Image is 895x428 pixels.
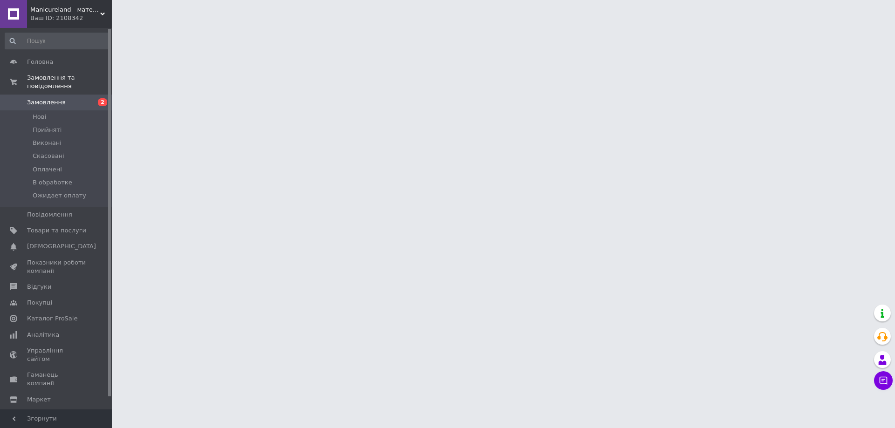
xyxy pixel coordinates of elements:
span: Виконані [33,139,62,147]
input: Пошук [5,33,110,49]
span: [DEMOGRAPHIC_DATA] [27,242,96,251]
span: Ожидает оплату [33,191,86,200]
span: Відгуки [27,283,51,291]
span: Повідомлення [27,211,72,219]
span: Товари та послуги [27,226,86,235]
span: Прийняті [33,126,62,134]
span: 2 [98,98,107,106]
span: Управління сайтом [27,346,86,363]
div: Ваш ID: 2108342 [30,14,112,22]
span: Замовлення та повідомлення [27,74,112,90]
span: Manicureland - матеріали для моделювання та догляду за нігтями, косметика для SPA. [30,6,100,14]
span: Каталог ProSale [27,314,77,323]
span: Аналітика [27,331,59,339]
span: В обработке [33,178,72,187]
span: Оплачені [33,165,62,174]
span: Головна [27,58,53,66]
span: Скасовані [33,152,64,160]
span: Показники роботи компанії [27,258,86,275]
span: Замовлення [27,98,66,107]
button: Чат з покупцем [874,371,893,390]
span: Маркет [27,395,51,404]
span: Нові [33,113,46,121]
span: Покупці [27,299,52,307]
span: Гаманець компанії [27,371,86,387]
